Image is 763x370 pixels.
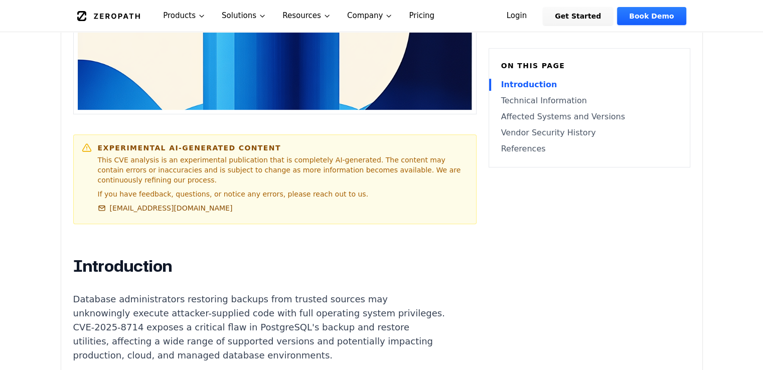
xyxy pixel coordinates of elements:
h6: On this page [501,61,678,71]
a: [EMAIL_ADDRESS][DOMAIN_NAME] [98,203,233,213]
a: Introduction [501,79,678,91]
a: Book Demo [617,7,686,25]
a: Technical Information [501,95,678,107]
a: Vendor Security History [501,127,678,139]
a: Get Started [543,7,613,25]
p: Database administrators restoring backups from trusted sources may unknowingly execute attacker-s... [73,292,446,362]
a: References [501,143,678,155]
h2: Introduction [73,256,446,276]
h6: Experimental AI-Generated Content [98,143,468,153]
a: Login [495,7,539,25]
a: Affected Systems and Versions [501,111,678,123]
p: This CVE analysis is an experimental publication that is completely AI-generated. The content may... [98,155,468,185]
p: If you have feedback, questions, or notice any errors, please reach out to us. [98,189,468,199]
